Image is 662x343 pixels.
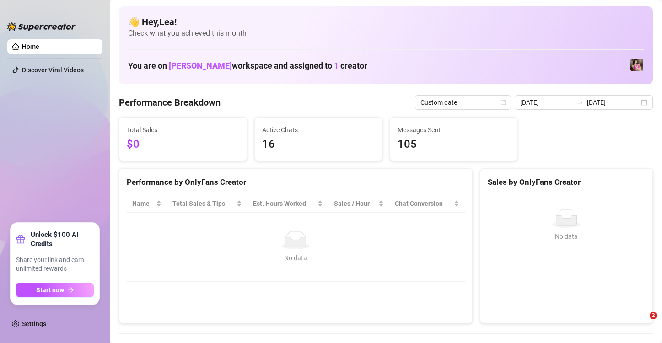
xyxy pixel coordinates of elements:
[132,198,154,209] span: Name
[389,195,464,213] th: Chat Conversion
[395,198,452,209] span: Chat Conversion
[128,61,367,71] h1: You are on workspace and assigned to creator
[31,230,94,248] strong: Unlock $100 AI Credits
[262,125,375,135] span: Active Chats
[576,99,583,106] span: swap-right
[16,283,94,297] button: Start nowarrow-right
[630,59,643,71] img: Nanner
[127,195,167,213] th: Name
[334,61,339,70] span: 1
[68,287,74,293] span: arrow-right
[128,28,644,38] span: Check what you achieved this month
[253,198,316,209] div: Est. Hours Worked
[328,195,390,213] th: Sales / Hour
[7,22,76,31] img: logo-BBDzfeDw.svg
[172,198,235,209] span: Total Sales & Tips
[16,235,25,244] span: gift
[420,96,506,109] span: Custom date
[127,176,465,188] div: Performance by OnlyFans Creator
[631,312,653,334] iframe: Intercom live chat
[398,136,510,153] span: 105
[22,43,39,50] a: Home
[488,176,645,188] div: Sales by OnlyFans Creator
[127,136,239,153] span: $0
[650,312,657,319] span: 2
[520,97,572,107] input: Start date
[22,320,46,327] a: Settings
[491,231,641,241] div: No data
[128,16,644,28] h4: 👋 Hey, Lea !
[22,66,84,74] a: Discover Viral Videos
[334,198,377,209] span: Sales / Hour
[576,99,583,106] span: to
[169,61,232,70] span: [PERSON_NAME]
[262,136,375,153] span: 16
[501,100,506,105] span: calendar
[16,256,94,273] span: Share your link and earn unlimited rewards
[167,195,248,213] th: Total Sales & Tips
[36,286,64,294] span: Start now
[127,125,239,135] span: Total Sales
[398,125,510,135] span: Messages Sent
[587,97,639,107] input: End date
[136,253,456,263] div: No data
[119,96,221,109] h4: Performance Breakdown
